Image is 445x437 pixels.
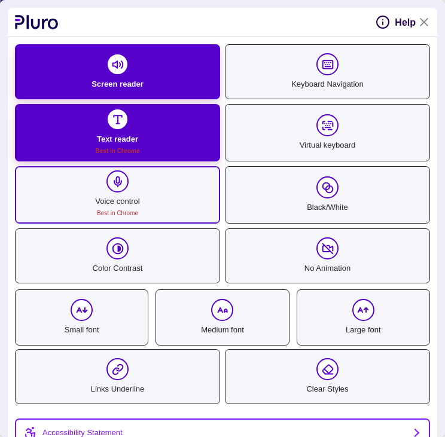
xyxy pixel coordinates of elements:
[17,324,147,336] span: Small font
[15,288,430,344] ul: Font Size
[15,349,220,404] a: Links Underline
[15,44,220,99] a: Screen reader
[225,349,430,404] a: Clear Styles
[17,195,218,219] span: Voice control
[227,262,428,274] span: No Animation
[225,166,430,224] a: Black/White
[156,289,289,346] label: Medium font
[376,15,390,29] svg: Help
[17,145,218,157] span: Best in Chrome
[225,228,430,283] a: No Animation
[15,166,220,224] a: Voice controlBest in Chrome
[225,104,430,161] a: Virtual keyboard
[15,104,220,161] a: Text readerBest in Chrome
[227,139,428,151] span: Virtual keyboard
[17,383,218,395] span: Links Underline
[17,133,218,157] span: Text reader
[15,289,148,346] label: Small font
[227,78,428,90] span: Keyboard Navigation
[17,207,218,219] span: Best in Chrome
[15,15,59,29] a: to pluro website
[416,15,430,29] a: Close Accessibility Tool
[297,289,430,346] label: Large font
[15,228,220,283] a: Color Contrast
[225,44,430,99] a: Keyboard Navigation
[298,324,428,336] span: Large font
[227,383,428,395] span: Clear Styles
[157,324,287,336] span: Medium font
[227,201,428,213] span: Black/White
[17,78,218,90] span: Screen reader
[17,262,218,274] span: Color Contrast
[376,15,416,29] button: help on pluro Toolbar functionality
